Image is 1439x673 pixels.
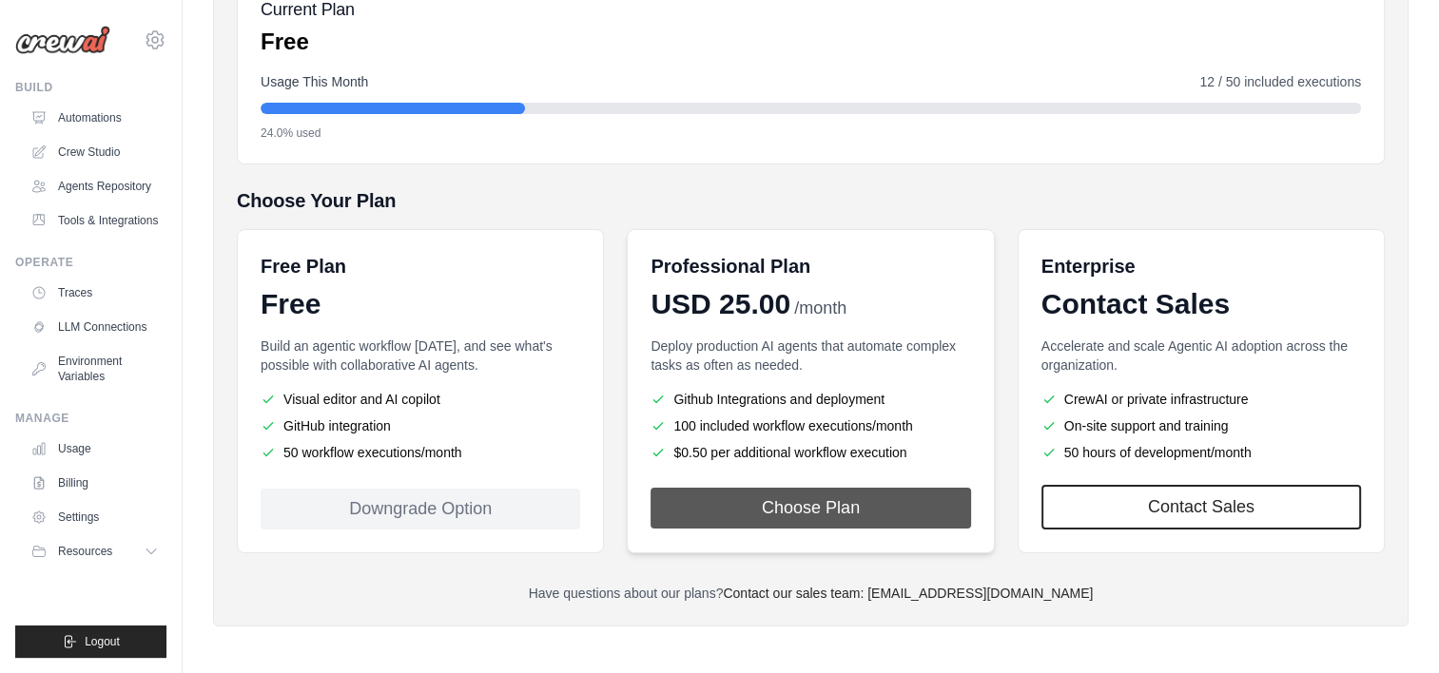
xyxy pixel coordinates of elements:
button: Logout [15,625,166,658]
h6: Professional Plan [651,253,810,279]
h5: Choose Your Plan [237,187,1385,214]
li: $0.50 per additional workflow execution [651,443,970,462]
div: Build [15,80,166,95]
div: Operate [15,255,166,270]
li: Github Integrations and deployment [651,390,970,409]
p: Free [261,27,355,57]
span: /month [794,296,846,321]
a: Settings [23,502,166,532]
li: 50 workflow executions/month [261,443,580,462]
img: Logo [15,26,110,54]
a: Traces [23,278,166,308]
p: Deploy production AI agents that automate complex tasks as often as needed. [651,336,970,375]
a: LLM Connections [23,312,166,342]
li: Visual editor and AI copilot [261,390,580,409]
a: Agents Repository [23,171,166,202]
span: 24.0% used [261,125,321,141]
li: 50 hours of development/month [1041,443,1361,462]
a: Tools & Integrations [23,205,166,236]
li: On-site support and training [1041,416,1361,435]
span: Resources [58,544,112,559]
li: 100 included workflow executions/month [651,416,970,435]
div: Manage [15,411,166,426]
p: Build an agentic workflow [DATE], and see what's possible with collaborative AI agents. [261,336,580,375]
div: Downgrade Option [261,489,580,529]
a: Contact Sales [1041,485,1361,529]
a: Crew Studio [23,137,166,167]
a: Contact our sales team: [EMAIL_ADDRESS][DOMAIN_NAME] [723,586,1093,601]
span: Logout [85,634,120,649]
a: Environment Variables [23,346,166,392]
span: Usage This Month [261,72,368,91]
li: GitHub integration [261,416,580,435]
p: Have questions about our plans? [237,584,1385,603]
button: Choose Plan [651,488,970,529]
p: Accelerate and scale Agentic AI adoption across the organization. [1041,336,1361,375]
li: CrewAI or private infrastructure [1041,390,1361,409]
h6: Enterprise [1041,253,1361,279]
span: 12 / 50 included executions [1199,72,1361,91]
div: Contact Sales [1041,287,1361,321]
h6: Free Plan [261,253,346,279]
a: Billing [23,468,166,498]
button: Resources [23,536,166,567]
div: Free [261,287,580,321]
a: Automations [23,103,166,133]
a: Usage [23,433,166,464]
span: USD 25.00 [651,287,790,321]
